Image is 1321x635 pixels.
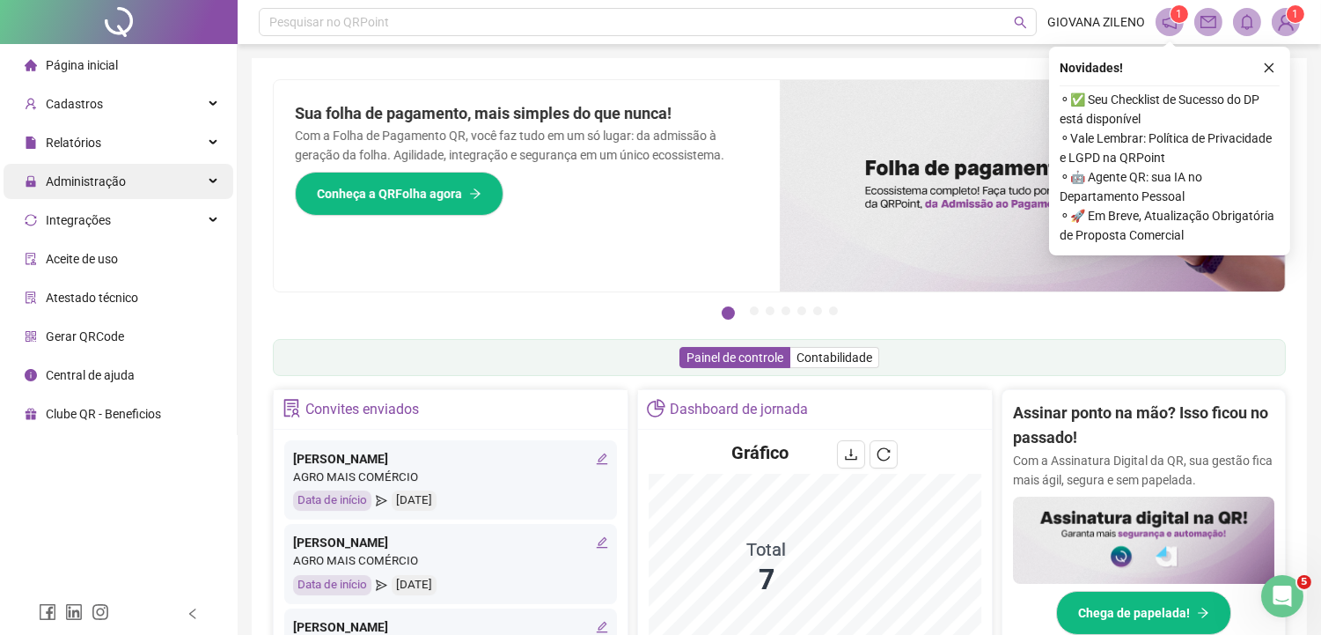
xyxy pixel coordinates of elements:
span: gift [25,408,37,420]
span: ⚬ ✅ Seu Checklist de Sucesso do DP está disponível [1060,90,1280,129]
span: download [844,447,858,461]
p: Com a Folha de Pagamento QR, você faz tudo em um só lugar: da admissão à geração da folha. Agilid... [295,126,759,165]
span: notification [1162,14,1178,30]
div: AGRO MAIS COMÉRCIO [293,552,608,571]
span: edit [596,536,608,549]
span: Administração [46,174,126,188]
iframe: Intercom live chat [1261,575,1303,617]
div: Convites enviados [305,395,419,425]
button: 1 [722,306,735,320]
span: 1 [1293,8,1299,20]
span: send [376,491,387,511]
button: Conheça a QRFolha agora [295,172,503,216]
h2: Sua folha de pagamento, mais simples do que nunca! [295,101,759,126]
span: Chega de papelada! [1078,603,1190,623]
span: solution [283,399,301,417]
button: 2 [750,306,759,315]
span: Painel de controle [686,351,783,365]
h4: Gráfico [731,440,789,465]
span: audit [25,253,37,265]
span: file [25,137,37,149]
span: home [25,59,37,71]
div: Dashboard de jornada [670,395,808,425]
span: solution [25,292,37,304]
img: banner%2F02c71560-61a6-44d4-94b9-c8ab97240462.png [1013,497,1274,584]
button: 7 [829,306,838,315]
span: Integrações [46,213,111,227]
button: 6 [813,306,822,315]
span: left [187,608,199,620]
span: info-circle [25,369,37,381]
span: ⚬ Vale Lembrar: Política de Privacidade e LGPD na QRPoint [1060,129,1280,167]
p: Com a Assinatura Digital da QR, sua gestão fica mais ágil, segura e sem papelada. [1013,451,1274,490]
span: ⚬ 🚀 Em Breve, Atualização Obrigatória de Proposta Comercial [1060,206,1280,245]
div: [PERSON_NAME] [293,449,608,469]
span: qrcode [25,330,37,343]
span: Clube QR - Beneficios [46,407,161,421]
span: search [1014,16,1027,29]
div: AGRO MAIS COMÉRCIO [293,469,608,487]
span: user-add [25,98,37,110]
span: Atestado técnico [46,291,138,305]
div: Data de início [293,575,371,595]
span: GIOVANA ZILENO [1047,12,1145,32]
button: 4 [782,306,790,315]
button: Chega de papelada! [1056,591,1231,635]
span: reload [877,447,891,461]
span: sync [25,214,37,226]
span: Novidades ! [1060,58,1123,78]
span: lock [25,175,37,188]
img: banner%2F8d14a306-6205-4263-8e5b-06e9a85ad873.png [780,80,1286,292]
span: Relatórios [46,136,101,150]
h2: Assinar ponto na mão? Isso ficou no passado! [1013,401,1274,451]
span: arrow-right [1197,607,1209,619]
span: Conheça a QRFolha agora [317,184,462,203]
sup: 1 [1171,5,1188,23]
span: edit [596,453,608,465]
span: Aceite de uso [46,252,118,266]
span: 1 [1177,8,1183,20]
span: instagram [92,603,109,621]
span: linkedin [65,603,83,621]
span: Cadastros [46,97,103,111]
span: mail [1200,14,1216,30]
button: 3 [766,306,774,315]
span: pie-chart [647,399,665,417]
span: Página inicial [46,58,118,72]
div: Data de início [293,491,371,511]
span: 5 [1297,575,1311,589]
span: facebook [39,603,56,621]
span: Central de ajuda [46,368,135,382]
span: ⚬ 🤖 Agente QR: sua IA no Departamento Pessoal [1060,167,1280,206]
span: close [1263,62,1275,74]
span: bell [1239,14,1255,30]
span: arrow-right [469,188,481,200]
button: 5 [797,306,806,315]
div: [DATE] [392,575,437,595]
span: Contabilidade [796,351,872,365]
div: [DATE] [392,491,437,511]
sup: Atualize o seu contato no menu Meus Dados [1287,5,1304,23]
div: [PERSON_NAME] [293,533,608,552]
img: 92804 [1273,9,1299,35]
span: edit [596,621,608,633]
span: Gerar QRCode [46,329,124,343]
span: send [376,575,387,595]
